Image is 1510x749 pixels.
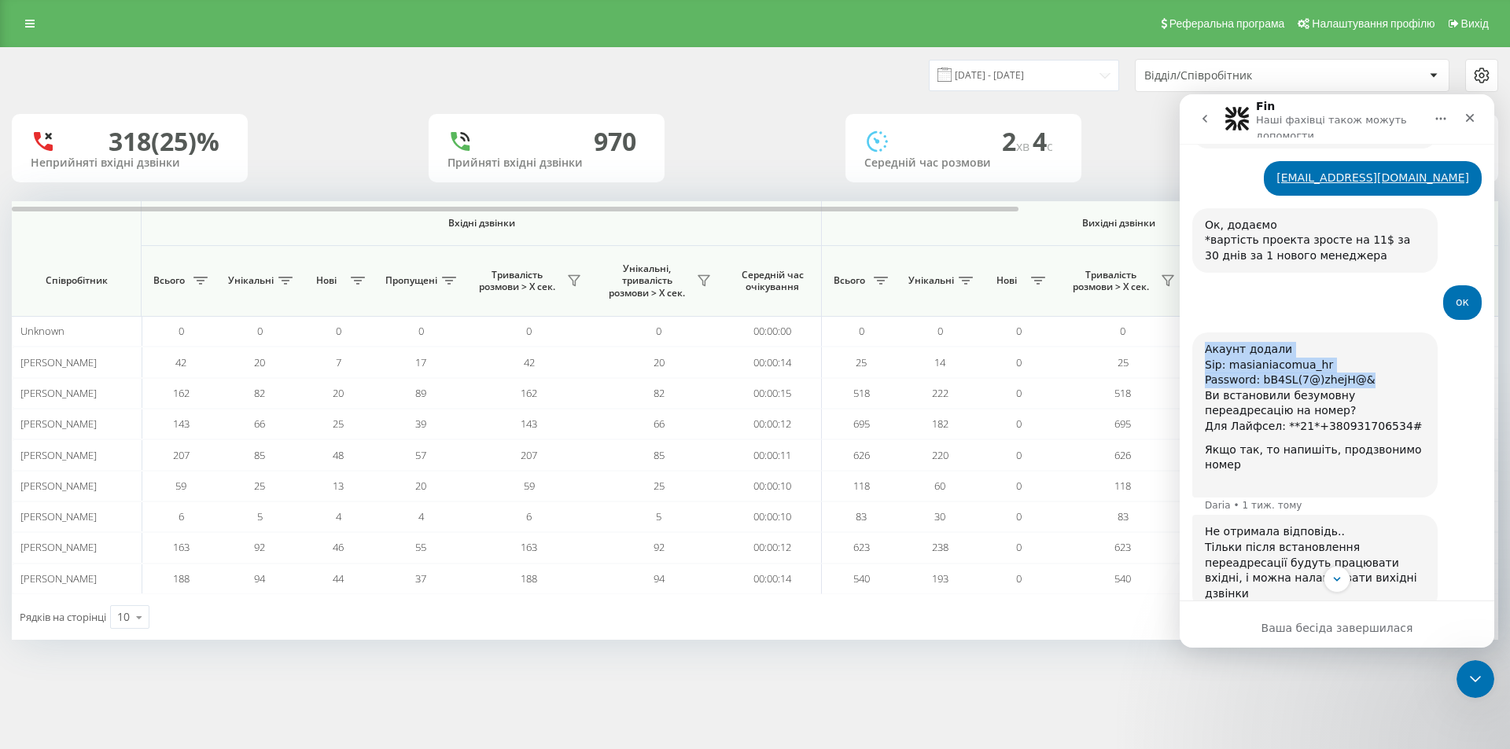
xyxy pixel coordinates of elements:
[937,324,943,338] span: 0
[415,571,426,586] span: 37
[20,324,64,338] span: Unknown
[1066,269,1156,293] span: Тривалість розмови > Х сек.
[333,571,344,586] span: 44
[415,479,426,493] span: 20
[1114,540,1131,554] span: 623
[472,269,562,293] span: Тривалість розмови > Х сек.
[524,355,535,369] span: 42
[333,417,344,431] span: 25
[724,347,822,377] td: 00:00:14
[1144,69,1332,83] div: Відділ/Співробітник
[1169,17,1285,30] span: Реферальна програма
[415,417,426,431] span: 39
[1114,448,1131,462] span: 626
[109,127,219,156] div: 318 (25)%
[1312,17,1434,30] span: Налаштування профілю
[856,509,867,523] span: 83
[254,479,265,493] span: 25
[1118,509,1129,523] span: 83
[521,417,537,431] span: 143
[602,263,692,299] span: Унікальні, тривалість розмови > Х сек.
[173,417,190,431] span: 143
[853,417,870,431] span: 695
[724,316,822,347] td: 00:00:00
[254,571,265,586] span: 94
[415,448,426,462] span: 57
[521,571,537,586] span: 188
[1114,386,1131,400] span: 518
[521,386,537,400] span: 162
[1047,138,1053,155] span: c
[20,355,97,369] span: [PERSON_NAME]
[724,532,822,563] td: 00:00:12
[336,509,341,523] span: 4
[853,448,870,462] span: 626
[932,417,948,431] span: 182
[656,324,661,338] span: 0
[724,501,822,532] td: 00:00:10
[20,417,97,431] span: [PERSON_NAME]
[932,540,948,554] span: 238
[864,156,1063,170] div: Середній час розмови
[117,609,130,625] div: 10
[1016,540,1022,554] span: 0
[173,448,190,462] span: 207
[654,540,665,554] span: 92
[853,386,870,400] span: 518
[654,571,665,586] span: 94
[1002,124,1033,158] span: 2
[20,448,97,462] span: [PERSON_NAME]
[1118,355,1129,369] span: 25
[724,564,822,594] td: 00:00:14
[173,386,190,400] span: 162
[415,386,426,400] span: 89
[175,479,186,493] span: 59
[1016,571,1022,586] span: 0
[932,386,948,400] span: 222
[333,386,344,400] span: 20
[1120,324,1125,338] span: 0
[175,355,186,369] span: 42
[853,571,870,586] span: 540
[987,274,1026,287] span: Нові
[859,217,1379,229] span: Вихідні дзвінки
[1033,124,1053,158] span: 4
[333,540,344,554] span: 46
[859,324,864,338] span: 0
[908,274,954,287] span: Унікальні
[254,448,265,462] span: 85
[654,417,665,431] span: 66
[20,479,97,493] span: [PERSON_NAME]
[254,355,265,369] span: 20
[521,448,537,462] span: 207
[173,571,190,586] span: 188
[1114,479,1131,493] span: 118
[724,409,822,439] td: 00:00:12
[254,540,265,554] span: 92
[1016,509,1022,523] span: 0
[1180,94,1494,648] iframe: Intercom live chat
[173,540,190,554] span: 163
[385,274,437,287] span: Пропущені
